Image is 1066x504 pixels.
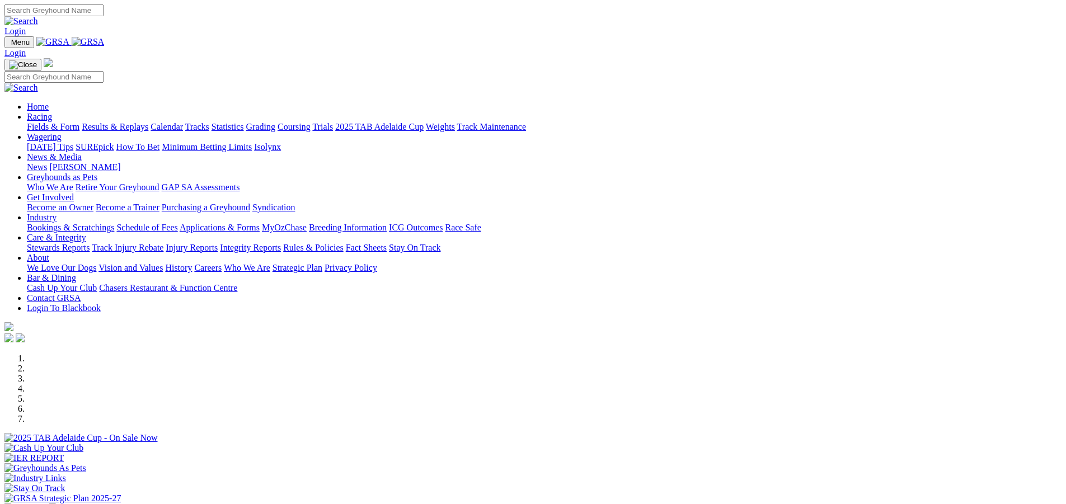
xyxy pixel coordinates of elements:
a: [DATE] Tips [27,142,73,152]
a: Weights [426,122,455,131]
a: Login [4,26,26,36]
a: Stewards Reports [27,243,90,252]
a: SUREpick [76,142,114,152]
a: Purchasing a Greyhound [162,202,250,212]
a: Industry [27,213,57,222]
img: IER REPORT [4,453,64,463]
button: Toggle navigation [4,36,34,48]
a: Who We Are [224,263,270,272]
a: Home [27,102,49,111]
a: Breeding Information [309,223,387,232]
div: Bar & Dining [27,283,1062,293]
div: News & Media [27,162,1062,172]
img: logo-grsa-white.png [44,58,53,67]
a: Login [4,48,26,58]
a: Calendar [151,122,183,131]
a: Coursing [278,122,311,131]
div: Racing [27,122,1062,132]
a: Grading [246,122,275,131]
a: Care & Integrity [27,233,86,242]
a: GAP SA Assessments [162,182,240,192]
a: Strategic Plan [273,263,322,272]
a: Track Injury Rebate [92,243,163,252]
a: Isolynx [254,142,281,152]
a: Stay On Track [389,243,440,252]
a: [PERSON_NAME] [49,162,120,172]
a: Fields & Form [27,122,79,131]
a: Bookings & Scratchings [27,223,114,232]
div: Greyhounds as Pets [27,182,1062,192]
img: GRSA [72,37,105,47]
div: Get Involved [27,202,1062,213]
a: We Love Our Dogs [27,263,96,272]
a: Integrity Reports [220,243,281,252]
img: Stay On Track [4,483,65,493]
a: MyOzChase [262,223,307,232]
button: Toggle navigation [4,59,41,71]
a: Become a Trainer [96,202,159,212]
input: Search [4,4,104,16]
a: Wagering [27,132,62,142]
a: Injury Reports [166,243,218,252]
a: Statistics [212,122,244,131]
a: Get Involved [27,192,74,202]
a: Contact GRSA [27,293,81,303]
img: facebook.svg [4,333,13,342]
a: Syndication [252,202,295,212]
a: Careers [194,263,222,272]
a: Retire Your Greyhound [76,182,159,192]
img: GRSA Strategic Plan 2025-27 [4,493,121,503]
a: Vision and Values [98,263,163,272]
a: Racing [27,112,52,121]
a: News & Media [27,152,82,162]
img: Greyhounds As Pets [4,463,86,473]
a: Privacy Policy [325,263,377,272]
a: Minimum Betting Limits [162,142,252,152]
a: Fact Sheets [346,243,387,252]
a: About [27,253,49,262]
input: Search [4,71,104,83]
a: 2025 TAB Adelaide Cup [335,122,424,131]
a: Schedule of Fees [116,223,177,232]
img: GRSA [36,37,69,47]
a: News [27,162,47,172]
a: Greyhounds as Pets [27,172,97,182]
a: Tracks [185,122,209,131]
a: Applications & Forms [180,223,260,232]
a: Rules & Policies [283,243,344,252]
a: Track Maintenance [457,122,526,131]
a: Login To Blackbook [27,303,101,313]
a: Who We Are [27,182,73,192]
div: Wagering [27,142,1062,152]
div: About [27,263,1062,273]
a: Cash Up Your Club [27,283,97,293]
img: twitter.svg [16,333,25,342]
a: Race Safe [445,223,481,232]
img: logo-grsa-white.png [4,322,13,331]
a: ICG Outcomes [389,223,443,232]
a: Results & Replays [82,122,148,131]
img: Search [4,16,38,26]
img: 2025 TAB Adelaide Cup - On Sale Now [4,433,158,443]
a: History [165,263,192,272]
a: Chasers Restaurant & Function Centre [99,283,237,293]
div: Industry [27,223,1062,233]
a: How To Bet [116,142,160,152]
span: Menu [11,38,30,46]
a: Bar & Dining [27,273,76,282]
div: Care & Integrity [27,243,1062,253]
img: Search [4,83,38,93]
a: Trials [312,122,333,131]
img: Industry Links [4,473,66,483]
a: Become an Owner [27,202,93,212]
img: Close [9,60,37,69]
img: Cash Up Your Club [4,443,83,453]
